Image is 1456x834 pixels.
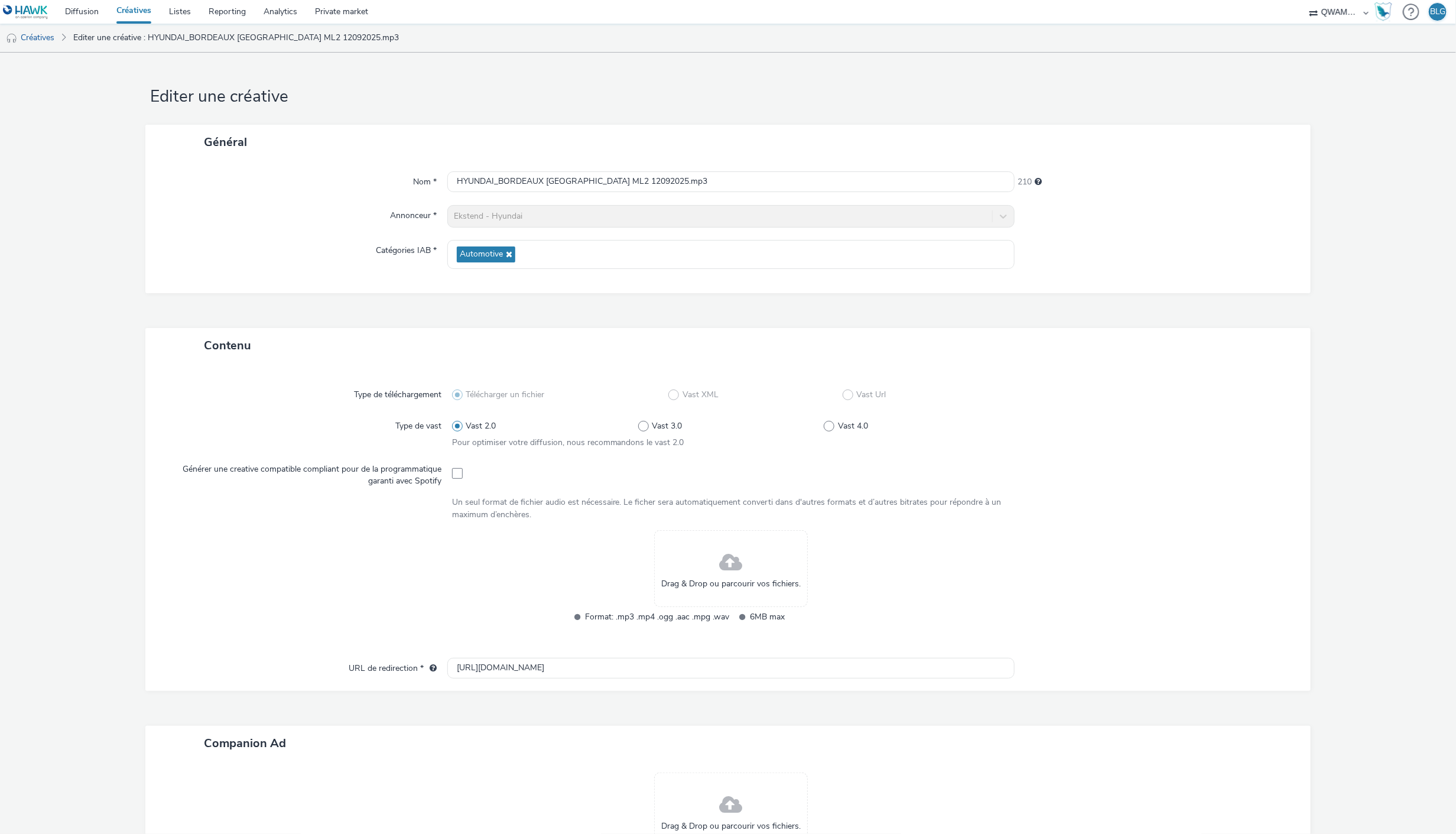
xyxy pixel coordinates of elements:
[750,610,894,624] span: 6MB max
[204,134,247,150] span: Général
[452,496,1010,521] div: Un seul format de fichier audio est nécessaire. Le ficher sera automatiquement converti dans d'au...
[204,338,251,353] span: Contenu
[661,578,801,590] span: Drag & Drop ou parcourir vos fichiers.
[682,389,719,401] span: Vast XML
[447,171,1015,192] input: Nom
[167,459,446,488] label: Générer une creative compatible compliant pour de la programmatique garanti avec Spotify
[856,389,886,401] span: Vast Url
[838,420,868,432] span: Vast 4.0
[3,5,48,20] img: undefined Logo
[585,610,729,624] span: Format: .mp3 .mp4 .ogg .aac .mpg .wav
[371,240,441,257] label: Catégories IAB *
[67,24,405,52] a: Editer une créative : HYUNDAI_BORDEAUX [GEOGRAPHIC_DATA] ML2 12092025.mp3
[204,735,286,751] span: Companion Ad
[145,86,1310,108] h1: Editer une créative
[385,205,441,222] label: Annonceur *
[1018,176,1032,188] span: 210
[661,820,801,832] span: Drag & Drop ou parcourir vos fichiers.
[460,249,503,259] span: Automotive
[408,171,441,188] label: Nom *
[466,420,496,432] span: Vast 2.0
[466,389,544,401] span: Télécharger un fichier
[1035,176,1042,188] div: 255 caractères maximum
[424,663,437,674] div: L'URL de redirection sera utilisée comme URL de validation avec certains SSP et ce sera l'URL de ...
[349,384,446,401] label: Type de téléchargement
[344,658,441,674] label: URL de redirection *
[1430,3,1445,21] div: BLG
[1374,2,1392,21] img: Hawk Academy
[652,420,682,432] span: Vast 3.0
[1374,2,1397,21] a: Hawk Academy
[447,658,1015,679] input: url...
[391,416,446,432] label: Type de vast
[6,33,18,44] img: audio
[452,437,684,448] span: Pour optimiser votre diffusion, nous recommandons le vast 2.0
